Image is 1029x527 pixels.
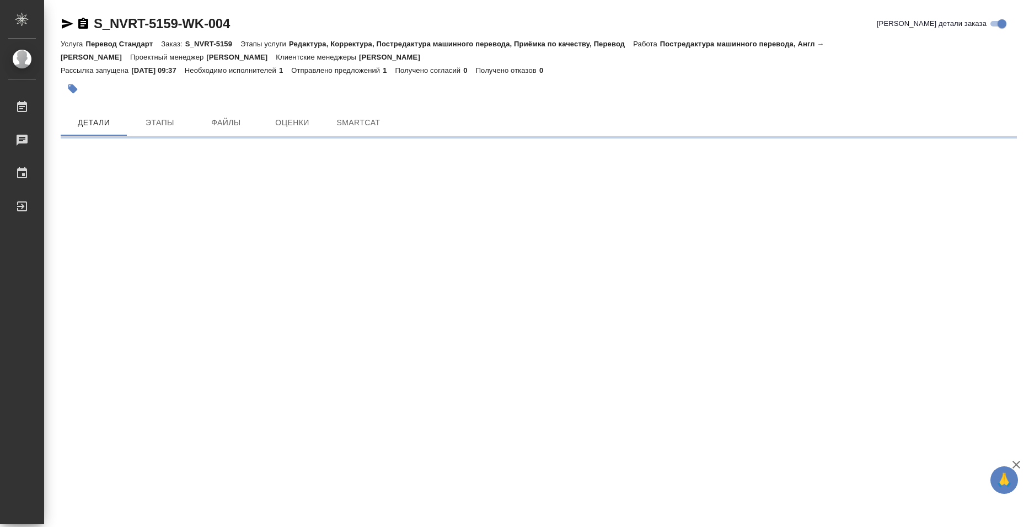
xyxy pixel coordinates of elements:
span: SmartCat [332,116,385,130]
button: Добавить тэг [61,77,85,101]
p: Перевод Стандарт [85,40,161,48]
p: Заказ: [161,40,185,48]
p: Получено отказов [476,66,539,74]
p: Отправлено предложений [291,66,383,74]
button: Скопировать ссылку для ЯМессенджера [61,17,74,30]
p: Редактура, Корректура, Постредактура машинного перевода, Приёмка по качеству, Перевод [289,40,633,48]
button: Скопировать ссылку [77,17,90,30]
span: 🙏 [995,469,1014,492]
span: Оценки [266,116,319,130]
span: Детали [67,116,120,130]
p: [PERSON_NAME] [206,53,276,61]
p: Клиентские менеджеры [276,53,359,61]
p: Рассылка запущена [61,66,131,74]
p: Проектный менеджер [130,53,206,61]
a: S_NVRT-5159-WK-004 [94,16,230,31]
span: Этапы [133,116,186,130]
p: [PERSON_NAME] [359,53,428,61]
span: [PERSON_NAME] детали заказа [877,18,987,29]
button: 🙏 [990,466,1018,494]
p: Работа [633,40,660,48]
p: [DATE] 09:37 [131,66,185,74]
p: 1 [383,66,395,74]
p: 0 [539,66,551,74]
p: S_NVRT-5159 [185,40,240,48]
p: Услуга [61,40,85,48]
p: Получено согласий [395,66,464,74]
p: Этапы услуги [240,40,289,48]
span: Файлы [200,116,253,130]
p: 0 [463,66,475,74]
p: 1 [279,66,291,74]
p: Необходимо исполнителей [185,66,279,74]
